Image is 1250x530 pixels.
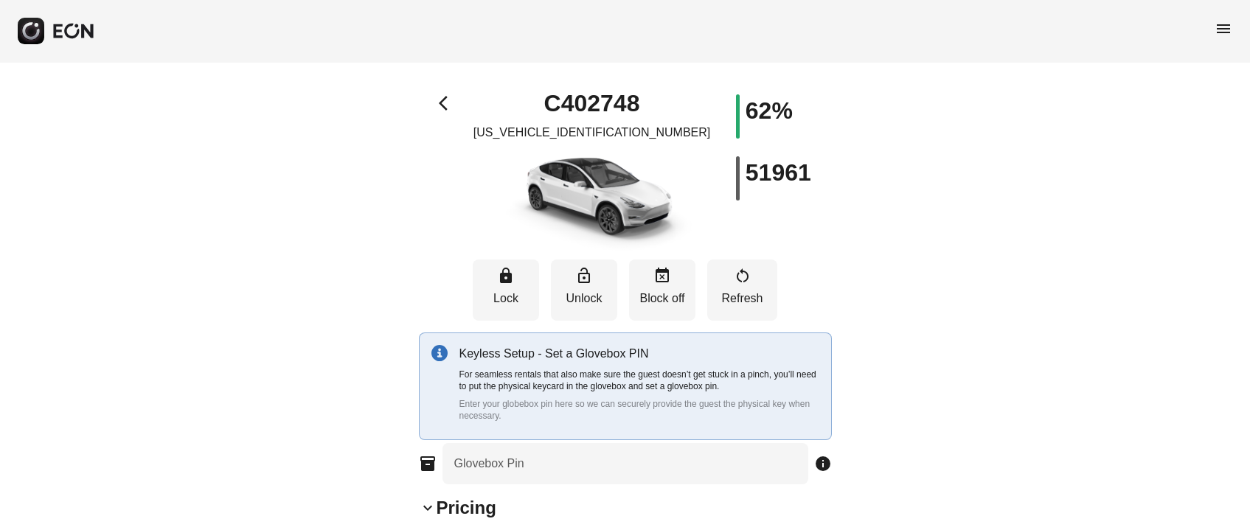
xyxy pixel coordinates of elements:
p: Keyless Setup - Set a Glovebox PIN [459,345,819,363]
img: info [431,345,448,361]
span: keyboard_arrow_down [419,499,437,517]
h2: Pricing [437,496,496,520]
p: For seamless rentals that also make sure the guest doesn’t get stuck in a pinch, you’ll need to p... [459,369,819,392]
p: Enter your globebox pin here so we can securely provide the guest the physical key when necessary. [459,398,819,422]
span: menu [1215,20,1232,38]
button: Unlock [551,259,617,321]
button: Lock [473,259,539,321]
span: arrow_back_ios [439,94,456,112]
button: Block off [629,259,695,321]
span: lock [497,267,515,285]
p: Refresh [715,290,770,307]
p: [US_VEHICLE_IDENTIFICATION_NUMBER] [473,124,711,142]
h1: C402748 [544,94,640,112]
span: event_busy [653,267,671,285]
label: Glovebox Pin [454,455,524,473]
p: Block off [636,290,688,307]
img: car [488,147,695,251]
p: Lock [480,290,532,307]
span: inventory_2 [419,455,437,473]
span: restart_alt [734,267,751,285]
p: Unlock [558,290,610,307]
h1: 62% [746,102,793,119]
span: info [814,455,832,473]
button: Refresh [707,259,777,321]
h1: 51961 [746,164,811,181]
span: lock_open [575,267,593,285]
